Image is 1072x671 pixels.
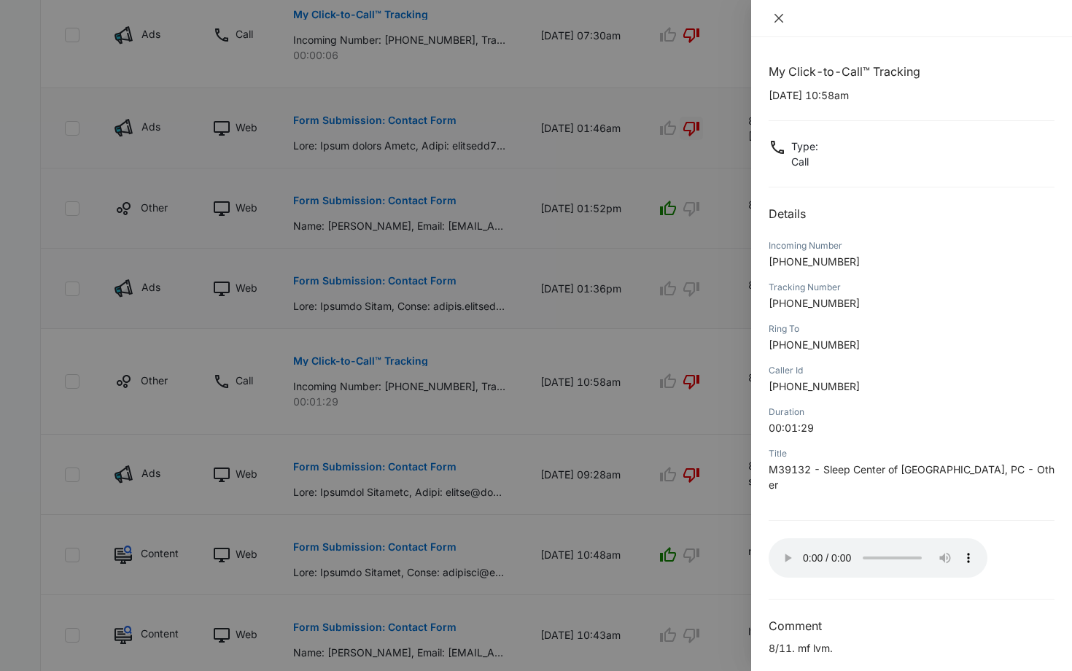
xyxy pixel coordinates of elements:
[791,139,818,154] p: Type :
[769,538,987,578] audio: Your browser does not support the audio tag.
[769,255,860,268] span: [PHONE_NUMBER]
[773,12,785,24] span: close
[769,239,1054,252] div: Incoming Number
[769,422,814,434] span: 00:01:29
[769,12,789,25] button: Close
[769,88,1054,103] p: [DATE] 10:58am
[769,281,1054,294] div: Tracking Number
[791,154,818,169] p: Call
[769,640,1054,656] p: 8/11. mf lvm.
[769,406,1054,419] div: Duration
[769,463,1054,491] span: M39132 - Sleep Center of [GEOGRAPHIC_DATA], PC - Other
[769,297,860,309] span: [PHONE_NUMBER]
[769,63,1054,80] h1: My Click-to-Call™ Tracking
[769,380,860,392] span: [PHONE_NUMBER]
[769,364,1054,377] div: Caller Id
[769,447,1054,460] div: Title
[769,322,1054,335] div: Ring To
[769,338,860,351] span: [PHONE_NUMBER]
[769,205,1054,222] h2: Details
[769,617,1054,635] h3: Comment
